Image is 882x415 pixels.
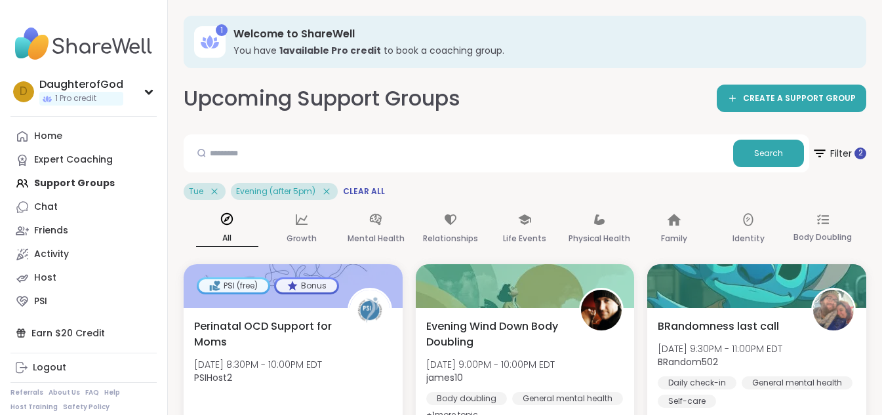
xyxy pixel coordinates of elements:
span: Clear All [343,186,385,197]
b: BRandom502 [658,355,718,368]
img: james10 [581,290,622,330]
div: Expert Coaching [34,153,113,167]
button: Search [733,140,804,167]
img: PSIHost2 [350,290,390,330]
img: BRandom502 [813,290,854,330]
p: Physical Health [569,231,630,247]
div: Activity [34,248,69,261]
a: CREATE A SUPPORT GROUP [717,85,866,112]
span: [DATE] 9:30PM - 11:00PM EDT [658,342,782,355]
div: DaughterofGod [39,77,123,92]
button: Filter 2 [812,134,866,172]
h3: You have to book a coaching group. [233,44,848,57]
div: Body doubling [426,392,507,405]
div: General mental health [742,376,852,389]
span: Search [754,148,783,159]
span: [DATE] 9:00PM - 10:00PM EDT [426,358,555,371]
b: james10 [426,371,463,384]
a: Logout [10,356,157,380]
a: Activity [10,243,157,266]
p: Family [661,231,687,247]
p: Growth [287,231,317,247]
div: Logout [33,361,66,374]
span: D [20,83,28,100]
div: Earn $20 Credit [10,321,157,345]
p: Identity [732,231,765,247]
a: Chat [10,195,157,219]
div: Chat [34,201,58,214]
h3: Welcome to ShareWell [233,27,848,41]
span: 2 [858,148,863,159]
span: Tue [189,186,203,197]
span: Perinatal OCD Support for Moms [194,319,333,350]
div: General mental health [512,392,623,405]
span: CREATE A SUPPORT GROUP [743,93,856,104]
a: Expert Coaching [10,148,157,172]
div: 1 [216,24,228,36]
img: ShareWell Nav Logo [10,21,157,67]
a: Host Training [10,403,58,412]
div: Host [34,271,56,285]
a: PSI [10,290,157,313]
a: About Us [49,388,80,397]
span: BRandomness last call [658,319,779,334]
a: FAQ [85,388,99,397]
a: Host [10,266,157,290]
h2: Upcoming Support Groups [184,84,460,113]
span: Filter [812,138,866,169]
a: Friends [10,219,157,243]
span: Evening Wind Down Body Doubling [426,319,565,350]
div: PSI [34,295,47,308]
a: Safety Policy [63,403,110,412]
a: Help [104,388,120,397]
span: [DATE] 8:30PM - 10:00PM EDT [194,358,322,371]
div: PSI (free) [199,279,268,292]
b: 1 available Pro credit [279,44,381,57]
p: Mental Health [348,231,405,247]
p: Relationships [423,231,478,247]
div: Daily check-in [658,376,736,389]
div: Bonus [276,279,337,292]
span: Evening (after 5pm) [236,186,315,197]
div: Friends [34,224,68,237]
p: Body Doubling [793,229,852,245]
b: PSIHost2 [194,371,232,384]
a: Referrals [10,388,43,397]
p: Life Events [503,231,546,247]
div: Self-care [658,395,716,408]
div: Home [34,130,62,143]
span: 1 Pro credit [55,93,96,104]
p: All [196,230,258,247]
a: Home [10,125,157,148]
